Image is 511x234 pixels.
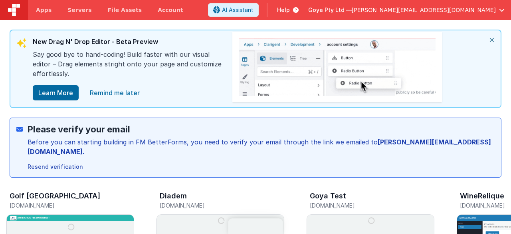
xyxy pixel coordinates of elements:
h5: [DOMAIN_NAME] [310,202,434,208]
button: Goya Pty Ltd — [PERSON_NAME][EMAIL_ADDRESS][DOMAIN_NAME] [308,6,505,14]
h3: Golf [GEOGRAPHIC_DATA] [10,192,100,200]
div: Before you can starting building in FM BetterForms, you need to verify your email through the lin... [28,137,495,156]
button: Resend verification [24,160,86,173]
h5: [DOMAIN_NAME] [160,202,284,208]
span: Apps [36,6,51,14]
h3: Diadem [160,192,187,200]
span: AI Assistant [222,6,254,14]
span: Help [277,6,290,14]
button: AI Assistant [208,3,259,17]
div: Say good bye to hand-coding! Build faster with our visual editor – Drag elements stright onto you... [33,50,224,85]
h2: Please verify your email [28,124,495,134]
button: Learn More [33,85,79,100]
h3: WineRelique [460,192,504,200]
span: [PERSON_NAME][EMAIL_ADDRESS][DOMAIN_NAME] [352,6,496,14]
div: New Drag N' Drop Editor - Beta Preview [33,37,224,50]
a: close [85,85,145,101]
h5: [DOMAIN_NAME] [10,202,134,208]
span: Servers [67,6,91,14]
h3: Goya Test [310,192,346,200]
i: close [483,30,501,50]
span: Goya Pty Ltd — [308,6,352,14]
span: File Assets [108,6,142,14]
